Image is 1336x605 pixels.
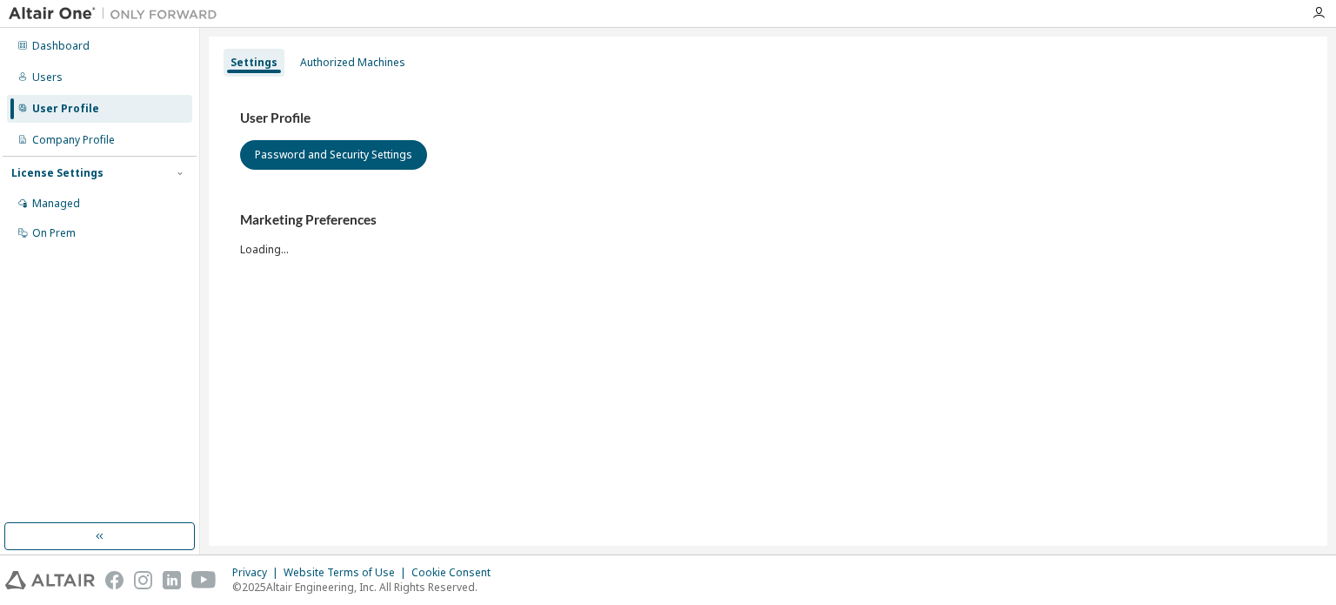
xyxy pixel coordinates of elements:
[163,571,181,589] img: linkedin.svg
[284,566,411,580] div: Website Terms of Use
[240,212,1296,229] h3: Marketing Preferences
[32,197,80,211] div: Managed
[134,571,152,589] img: instagram.svg
[32,102,99,116] div: User Profile
[411,566,501,580] div: Cookie Consent
[32,133,115,147] div: Company Profile
[32,226,76,240] div: On Prem
[11,166,104,180] div: License Settings
[232,580,501,595] p: © 2025 Altair Engineering, Inc. All Rights Reserved.
[191,571,217,589] img: youtube.svg
[105,571,124,589] img: facebook.svg
[230,56,277,70] div: Settings
[9,5,226,23] img: Altair One
[5,571,95,589] img: altair_logo.svg
[300,56,405,70] div: Authorized Machines
[240,110,1296,127] h3: User Profile
[240,140,427,170] button: Password and Security Settings
[240,212,1296,256] div: Loading...
[232,566,284,580] div: Privacy
[32,71,63,84] div: Users
[32,39,90,53] div: Dashboard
